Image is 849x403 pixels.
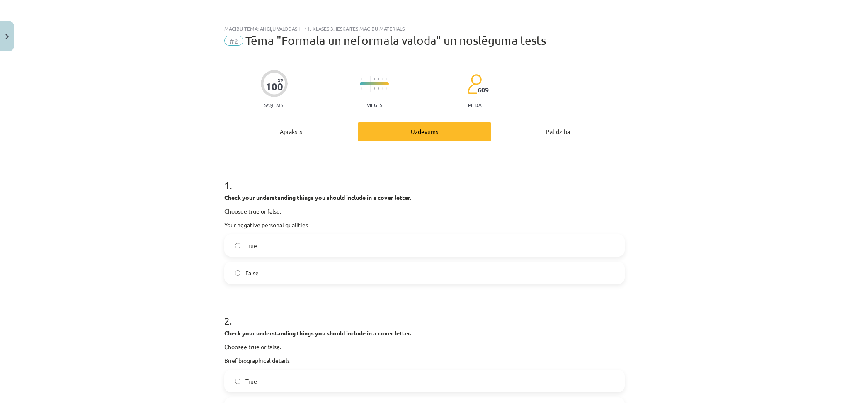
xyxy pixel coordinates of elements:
[467,74,482,95] img: students-c634bb4e5e11cddfef0936a35e636f08e4e9abd3cc4e673bd6f9a4125e45ecb1.svg
[367,102,382,108] p: Viegls
[224,329,411,337] strong: Check your understanding things you should include in a cover letter.
[224,26,625,32] div: Mācību tēma: Angļu valodas i - 11. klases 3. ieskaites mācību materiāls
[224,221,625,229] p: Your negative personal qualities
[235,243,240,248] input: True
[366,78,366,80] img: icon-short-line-57e1e144782c952c97e751825c79c345078a6d821885a25fce030b3d8c18986b.svg
[224,342,625,351] p: Choosee true or false.
[366,87,366,90] img: icon-short-line-57e1e144782c952c97e751825c79c345078a6d821885a25fce030b3d8c18986b.svg
[235,379,240,384] input: True
[382,87,383,90] img: icon-short-line-57e1e144782c952c97e751825c79c345078a6d821885a25fce030b3d8c18986b.svg
[266,81,283,92] div: 100
[224,194,411,201] strong: Check your understanding things you should include in a cover letter.
[382,78,383,80] img: icon-short-line-57e1e144782c952c97e751825c79c345078a6d821885a25fce030b3d8c18986b.svg
[378,87,379,90] img: icon-short-line-57e1e144782c952c97e751825c79c345078a6d821885a25fce030b3d8c18986b.svg
[224,207,625,216] p: Choosee true or false.
[358,122,491,141] div: Uzdevums
[245,269,259,277] span: False
[478,86,489,94] span: 609
[370,76,371,92] img: icon-long-line-d9ea69661e0d244f92f715978eff75569469978d946b2353a9bb055b3ed8787d.svg
[278,78,283,83] span: XP
[224,122,358,141] div: Apraksts
[224,301,625,326] h1: 2 .
[235,270,240,276] input: False
[224,165,625,191] h1: 1 .
[245,377,257,386] span: True
[378,78,379,80] img: icon-short-line-57e1e144782c952c97e751825c79c345078a6d821885a25fce030b3d8c18986b.svg
[5,34,9,39] img: icon-close-lesson-0947bae3869378f0d4975bcd49f059093ad1ed9edebbc8119c70593378902aed.svg
[374,87,375,90] img: icon-short-line-57e1e144782c952c97e751825c79c345078a6d821885a25fce030b3d8c18986b.svg
[468,102,481,108] p: pilda
[374,78,375,80] img: icon-short-line-57e1e144782c952c97e751825c79c345078a6d821885a25fce030b3d8c18986b.svg
[224,36,243,46] span: #2
[491,122,625,141] div: Palīdzība
[245,241,257,250] span: True
[245,34,546,47] span: Tēma "Formala un neformala valoda" un noslēguma tests
[261,102,288,108] p: Saņemsi
[224,356,625,365] p: Brief biographical details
